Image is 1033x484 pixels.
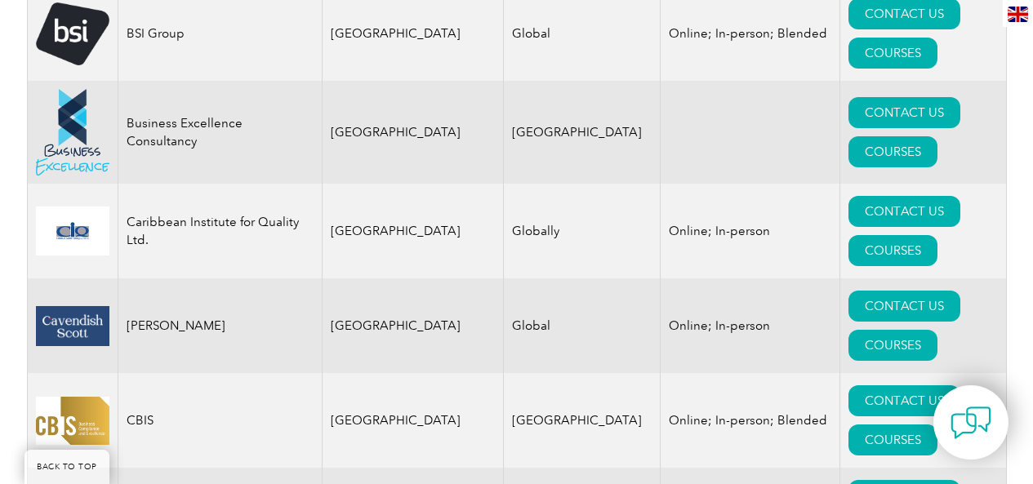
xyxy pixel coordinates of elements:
[322,373,504,468] td: [GEOGRAPHIC_DATA]
[504,278,661,373] td: Global
[118,184,322,278] td: Caribbean Institute for Quality Ltd.
[848,385,960,416] a: CONTACT US
[322,184,504,278] td: [GEOGRAPHIC_DATA]
[1008,7,1028,22] img: en
[848,291,960,322] a: CONTACT US
[848,97,960,128] a: CONTACT US
[36,206,109,255] img: d6ccebca-6c76-ed11-81ab-0022481565fd-logo.jpg
[322,81,504,184] td: [GEOGRAPHIC_DATA]
[848,196,960,227] a: CONTACT US
[848,330,937,361] a: COURSES
[848,424,937,455] a: COURSES
[24,450,109,484] a: BACK TO TOP
[848,38,937,69] a: COURSES
[661,373,840,468] td: Online; In-person; Blended
[118,278,322,373] td: [PERSON_NAME]
[661,278,840,373] td: Online; In-person
[36,306,109,346] img: 58800226-346f-eb11-a812-00224815377e-logo.png
[118,81,322,184] td: Business Excellence Consultancy
[504,184,661,278] td: Globally
[504,373,661,468] td: [GEOGRAPHIC_DATA]
[36,397,109,445] img: 07dbdeaf-5408-eb11-a813-000d3ae11abd-logo.jpg
[848,235,937,266] a: COURSES
[951,402,991,443] img: contact-chat.png
[36,89,109,175] img: 48df379e-2966-eb11-a812-00224814860b-logo.png
[504,81,661,184] td: [GEOGRAPHIC_DATA]
[661,184,840,278] td: Online; In-person
[848,136,937,167] a: COURSES
[322,278,504,373] td: [GEOGRAPHIC_DATA]
[36,2,109,65] img: 5f72c78c-dabc-ea11-a814-000d3a79823d-logo.png
[118,373,322,468] td: CBIS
